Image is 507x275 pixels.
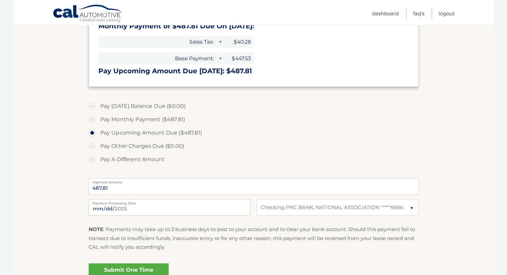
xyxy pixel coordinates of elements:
[53,4,123,24] a: Cal Automotive
[224,36,254,48] span: $40.28
[89,113,419,126] label: Pay Monthly Payment ($487.81)
[217,53,223,64] span: +
[89,139,419,153] label: Pay Other Charges Due ($0.00)
[98,36,216,48] span: Sales Tax:
[89,153,419,166] label: Pay A Different Amount
[89,126,419,139] label: Pay Upcoming Amount Due ($487.81)
[89,100,419,113] label: Pay [DATE] Balance Due ($0.00)
[89,226,103,232] strong: NOTE
[89,199,250,216] input: Payment Date
[98,22,409,30] h3: Monthly Payment of $487.81 Due On [DATE]:
[217,36,223,48] span: +
[89,178,419,183] label: Payment Amount
[89,199,250,204] label: Payment Processing Date
[224,53,254,64] span: $447.53
[89,225,419,251] p: : Payments may take up to 3 business days to post to your account and to clear your bank account....
[413,8,424,19] a: FAQ's
[89,178,419,195] input: Payment Amount
[98,53,216,64] span: Base Payment:
[439,8,455,19] a: Logout
[98,67,409,75] h3: Pay Upcoming Amount Due [DATE]: $487.81
[372,8,399,19] a: Dashboard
